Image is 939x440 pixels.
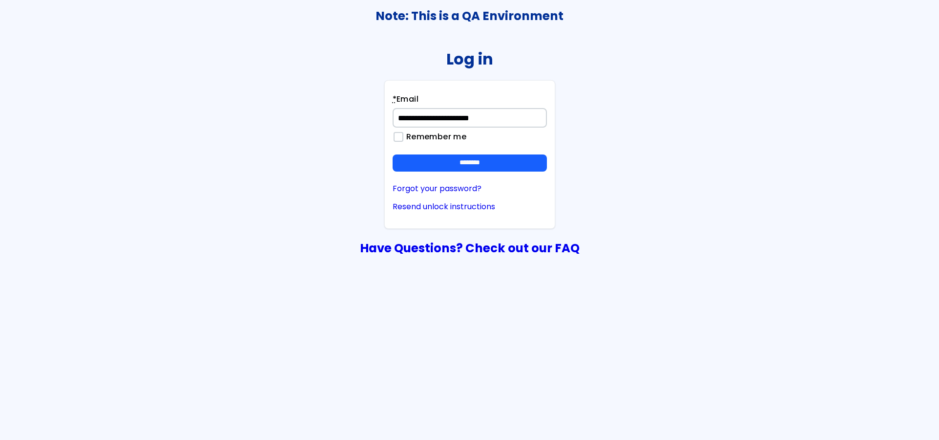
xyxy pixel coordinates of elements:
[360,240,580,257] a: Have Questions? Check out our FAQ
[401,132,466,141] label: Remember me
[393,202,547,211] a: Resend unlock instructions
[531,112,543,124] keeper-lock: Open Keeper Popup
[393,93,418,108] label: Email
[393,93,396,105] abbr: required
[0,9,939,23] h3: Note: This is a QA Environment
[446,50,493,68] h2: Log in
[393,184,547,193] a: Forgot your password?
